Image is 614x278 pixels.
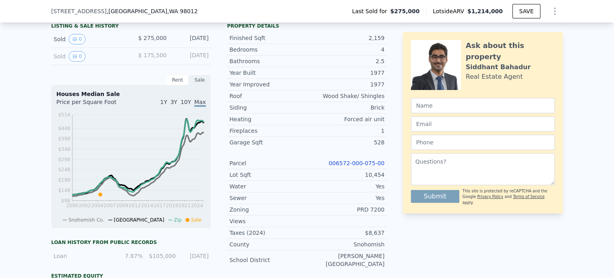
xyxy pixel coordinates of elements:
div: Yes [307,194,385,202]
div: 1977 [307,80,385,88]
div: Siddhant Bahadur [466,62,531,72]
input: Email [411,116,555,132]
tspan: $298 [58,157,70,162]
div: [DATE] [173,51,209,62]
div: Bedrooms [229,46,307,54]
div: Loan history from public records [51,239,211,246]
input: Name [411,98,555,113]
span: 3Y [170,99,177,105]
span: , [GEOGRAPHIC_DATA] [107,7,198,15]
div: $105,000 [148,252,175,260]
div: Siding [229,104,307,112]
tspan: 2017 [153,203,166,208]
div: Rent [166,75,189,85]
div: Finished Sqft [229,34,307,42]
div: 2.5 [307,57,385,65]
button: Submit [411,190,459,203]
div: Bathrooms [229,57,307,65]
div: Garage Sqft [229,138,307,146]
tspan: $348 [58,146,70,152]
div: Real Estate Agent [466,72,523,82]
div: Price per Square Foot [56,98,131,111]
tspan: 2004 [91,203,104,208]
span: Lotside ARV [433,7,467,15]
div: Heating [229,115,307,123]
div: Sold [54,51,125,62]
button: View historical data [69,34,86,44]
tspan: 2024 [191,203,203,208]
div: 528 [307,138,385,146]
span: 10Y [181,99,191,105]
span: Last Sold for [352,7,391,15]
div: Fireplaces [229,127,307,135]
span: Max [194,99,206,107]
tspan: 2012 [129,203,141,208]
tspan: $398 [58,136,70,142]
div: Ask about this property [466,40,555,62]
span: 1Y [160,99,167,105]
tspan: $514 [58,112,70,118]
tspan: 2019 [166,203,178,208]
tspan: 2007 [104,203,116,208]
div: Zoning [229,206,307,214]
div: Lot Sqft [229,171,307,179]
span: , WA 98012 [167,8,197,14]
span: Zip [174,217,181,223]
div: Sewer [229,194,307,202]
div: 4 [307,46,385,54]
div: 1977 [307,69,385,77]
a: 006572-000-075-00 [329,160,385,166]
span: $275,000 [390,7,420,15]
a: Privacy Policy [477,194,503,199]
button: View historical data [69,51,86,62]
div: LISTING & SALE HISTORY [51,23,211,31]
div: Houses Median Sale [56,90,206,98]
div: PRD 7200 [307,206,385,214]
div: Wood Shake/ Shingles [307,92,385,100]
span: [GEOGRAPHIC_DATA] [114,217,164,223]
span: $1,214,000 [467,8,503,14]
div: Forced air unit [307,115,385,123]
div: Sold [54,34,125,44]
div: Snohomish [307,240,385,248]
tspan: $148 [58,188,70,193]
div: Year Built [229,69,307,77]
div: Yes [307,182,385,190]
tspan: $198 [58,177,70,183]
div: 7.87% [115,252,143,260]
a: Terms of Service [513,194,544,199]
div: Parcel [229,159,307,167]
tspan: $98 [61,198,70,204]
div: Views [229,217,307,225]
div: County [229,240,307,248]
button: Show Options [547,3,563,19]
div: Loan [54,252,110,260]
div: Property details [227,23,387,29]
div: Year Improved [229,80,307,88]
tspan: 2021 [178,203,191,208]
div: Roof [229,92,307,100]
span: $ 175,500 [138,52,167,58]
div: 10,454 [307,171,385,179]
tspan: $448 [58,126,70,131]
div: $8,637 [307,229,385,237]
button: SAVE [512,4,540,18]
span: $ 275,000 [138,35,167,41]
span: Snohomish Co. [68,217,104,223]
div: This site is protected by reCAPTCHA and the Google and apply. [462,188,555,206]
div: School District [229,256,307,264]
div: 2,159 [307,34,385,42]
div: [DATE] [181,252,209,260]
span: [STREET_ADDRESS] [51,7,107,15]
input: Phone [411,135,555,150]
span: Sale [191,217,201,223]
div: Sale [189,75,211,85]
tspan: $248 [58,167,70,172]
tspan: 2014 [141,203,153,208]
tspan: 2002 [79,203,91,208]
div: Taxes (2024) [229,229,307,237]
tspan: 2009 [116,203,128,208]
div: [DATE] [173,34,209,44]
div: Water [229,182,307,190]
div: [PERSON_NAME][GEOGRAPHIC_DATA] [307,252,385,268]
